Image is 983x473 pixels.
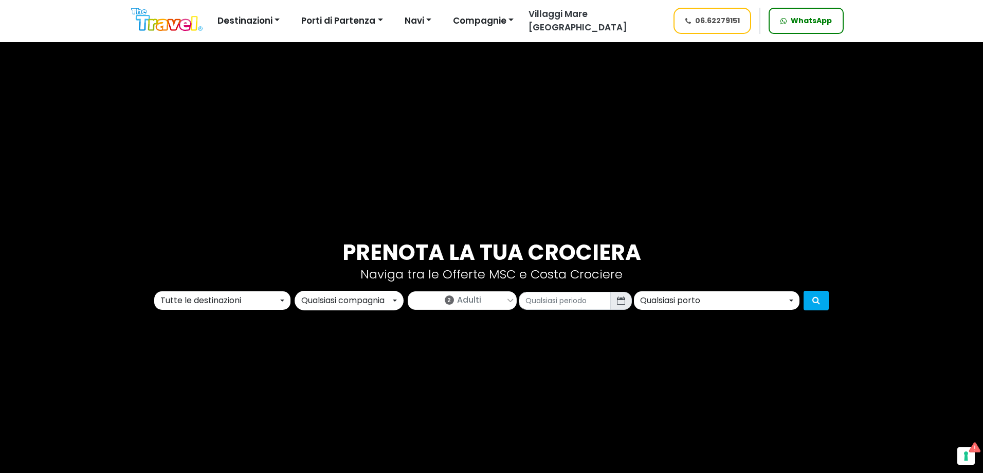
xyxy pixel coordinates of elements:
[446,11,520,31] button: Compagnie
[160,240,823,266] h3: Prenota la tua crociera
[445,295,454,305] span: 2
[457,294,481,306] span: Adulti
[301,294,391,307] div: Qualsiasi compagnia
[160,266,823,283] p: Naviga tra le Offerte MSC e Costa Crociere
[160,294,278,307] div: Tutte le destinazioni
[295,291,404,310] button: Qualsiasi compagnia
[295,11,389,31] button: Porti di Partenza
[634,291,799,310] button: Qualsiasi porto
[695,15,740,26] span: 06.62279151
[529,8,627,33] span: Villaggi Mare [GEOGRAPHIC_DATA]
[520,8,664,34] a: Villaggi Mare [GEOGRAPHIC_DATA]
[131,8,203,31] img: Logo The Travel
[154,291,290,310] button: Tutte le destinazioni
[640,294,787,307] div: Qualsiasi porto
[398,11,438,31] button: Navi
[519,292,611,310] input: Qualsiasi periodo
[408,292,516,306] a: 2Adulti
[791,15,832,26] span: WhatsApp
[211,11,286,31] button: Destinazioni
[673,8,752,34] a: 06.62279151
[769,8,844,34] a: WhatsApp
